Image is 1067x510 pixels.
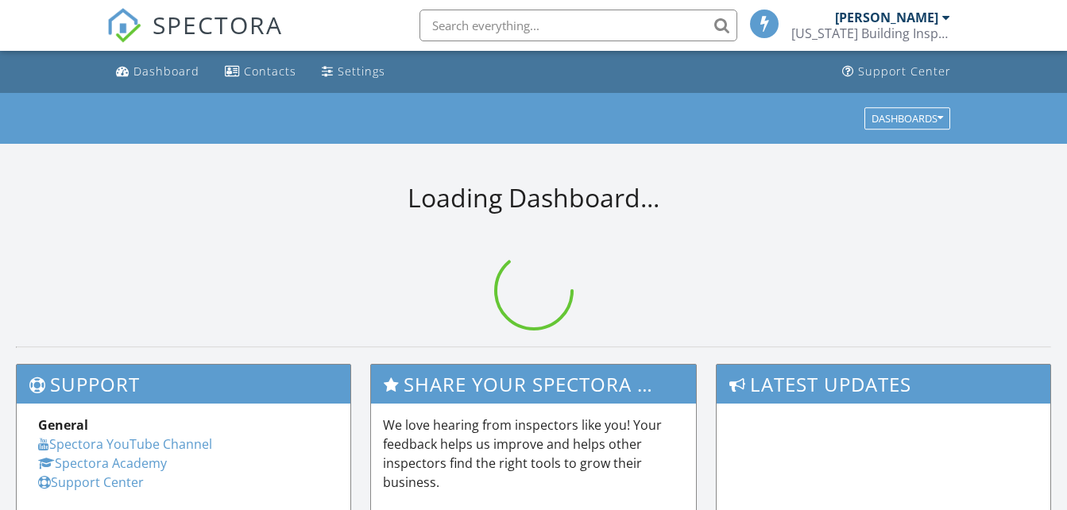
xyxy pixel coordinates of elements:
div: Dashboards [872,113,943,124]
a: Settings [315,57,392,87]
div: Florida Building Inspection Group [791,25,950,41]
p: We love hearing from inspectors like you! Your feedback helps us improve and helps other inspecto... [383,415,683,492]
div: Contacts [244,64,296,79]
input: Search everything... [419,10,737,41]
a: Support Center [38,473,144,491]
a: Support Center [836,57,957,87]
div: Support Center [858,64,951,79]
a: Contacts [218,57,303,87]
h3: Latest Updates [717,365,1050,404]
div: [PERSON_NAME] [835,10,938,25]
h3: Share Your Spectora Experience [371,365,695,404]
strong: General [38,416,88,434]
h3: Support [17,365,350,404]
a: Spectora YouTube Channel [38,435,212,453]
a: SPECTORA [106,21,283,55]
button: Dashboards [864,107,950,129]
div: Dashboard [133,64,199,79]
img: The Best Home Inspection Software - Spectora [106,8,141,43]
a: Spectora Academy [38,454,167,472]
span: SPECTORA [153,8,283,41]
div: Settings [338,64,385,79]
a: Dashboard [110,57,206,87]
